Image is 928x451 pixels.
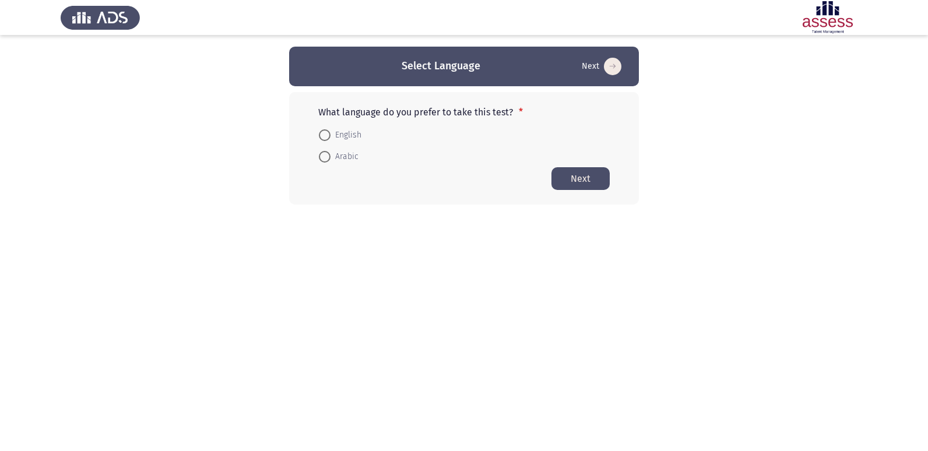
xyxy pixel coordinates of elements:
[578,57,625,76] button: Start assessment
[402,59,480,73] h3: Select Language
[788,1,867,34] img: Assessment logo of OCM R1 ASSESS
[551,167,610,190] button: Start assessment
[331,128,361,142] span: English
[318,107,610,118] p: What language do you prefer to take this test?
[61,1,140,34] img: Assess Talent Management logo
[331,150,358,164] span: Arabic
